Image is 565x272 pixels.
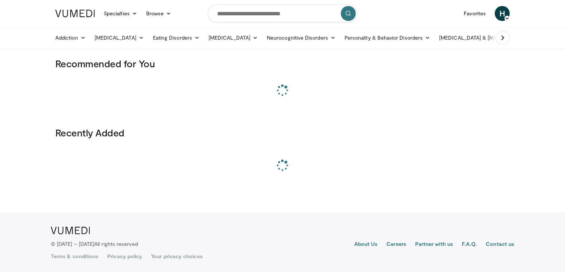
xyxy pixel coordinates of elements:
[148,30,204,45] a: Eating Disorders
[55,127,510,139] h3: Recently Added
[462,240,477,249] a: F.A.Q.
[208,4,357,22] input: Search topics, interventions
[386,240,406,249] a: Careers
[262,30,340,45] a: Neurocognitive Disorders
[495,6,510,21] a: H
[107,253,142,260] a: Privacy policy
[90,30,148,45] a: [MEDICAL_DATA]
[51,227,90,234] img: VuMedi Logo
[415,240,453,249] a: Partner with us
[94,241,138,247] span: All rights reserved
[459,6,490,21] a: Favorites
[435,30,541,45] a: [MEDICAL_DATA] & [MEDICAL_DATA]
[55,58,510,69] h3: Recommended for You
[151,253,202,260] a: Your privacy choices
[340,30,435,45] a: Personality & Behavior Disorders
[486,240,514,249] a: Contact us
[354,240,378,249] a: About Us
[204,30,262,45] a: [MEDICAL_DATA]
[51,30,90,45] a: Addiction
[51,253,98,260] a: Terms & conditions
[142,6,176,21] a: Browse
[99,6,142,21] a: Specialties
[51,240,138,248] p: © [DATE] – [DATE]
[55,10,95,17] img: VuMedi Logo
